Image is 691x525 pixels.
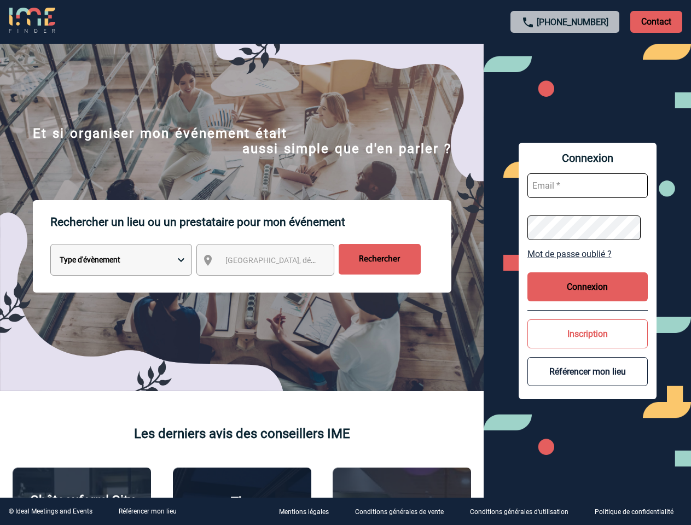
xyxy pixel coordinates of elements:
button: Référencer mon lieu [527,357,648,386]
p: The [GEOGRAPHIC_DATA] [179,494,305,525]
div: © Ideal Meetings and Events [9,507,92,515]
button: Connexion [527,272,648,301]
input: Email * [527,173,648,198]
p: Agence 2ISD [364,495,439,511]
span: [GEOGRAPHIC_DATA], département, région... [225,256,378,265]
a: Conditions générales de vente [346,506,461,517]
p: Contact [630,11,682,33]
p: Politique de confidentialité [595,509,673,516]
button: Inscription [527,319,648,348]
p: Châteauform' City [GEOGRAPHIC_DATA] [19,493,145,523]
p: Mentions légales [279,509,329,516]
p: Conditions générales d'utilisation [470,509,568,516]
input: Rechercher [339,244,421,275]
a: Mentions légales [270,506,346,517]
a: [PHONE_NUMBER] [537,17,608,27]
a: Politique de confidentialité [586,506,691,517]
a: Conditions générales d'utilisation [461,506,586,517]
p: Rechercher un lieu ou un prestataire pour mon événement [50,200,451,244]
p: Conditions générales de vente [355,509,444,516]
a: Référencer mon lieu [119,507,177,515]
span: Connexion [527,151,648,165]
img: call-24-px.png [521,16,535,29]
a: Mot de passe oublié ? [527,249,648,259]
